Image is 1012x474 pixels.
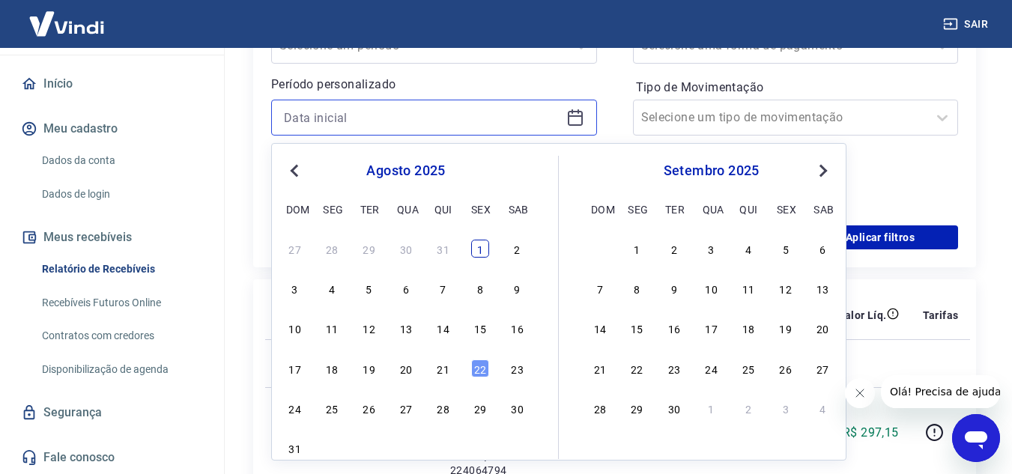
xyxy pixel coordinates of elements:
div: Choose domingo, 3 de agosto de 2025 [286,279,304,297]
div: Choose domingo, 17 de agosto de 2025 [286,359,304,377]
div: qui [434,200,452,218]
p: R$ 297,15 [843,424,899,442]
div: Choose quarta-feira, 20 de agosto de 2025 [397,359,415,377]
p: Valor Líq. [838,308,887,323]
div: Choose terça-feira, 26 de agosto de 2025 [360,399,378,417]
div: Choose quinta-feira, 21 de agosto de 2025 [434,359,452,377]
div: Choose quinta-feira, 7 de agosto de 2025 [434,279,452,297]
div: Choose terça-feira, 23 de setembro de 2025 [665,359,683,377]
p: Tarifas [923,308,959,323]
div: month 2025-08 [284,237,528,459]
div: Choose sábado, 20 de setembro de 2025 [813,319,831,337]
div: Choose quinta-feira, 2 de outubro de 2025 [739,399,757,417]
div: Choose sexta-feira, 15 de agosto de 2025 [471,319,489,337]
div: Choose quinta-feira, 4 de setembro de 2025 [434,439,452,457]
div: Choose domingo, 21 de setembro de 2025 [591,359,609,377]
div: Choose sábado, 9 de agosto de 2025 [509,279,527,297]
div: Choose terça-feira, 2 de setembro de 2025 [665,240,683,258]
div: Choose segunda-feira, 29 de setembro de 2025 [628,399,646,417]
img: Vindi [18,1,115,46]
div: Choose terça-feira, 16 de setembro de 2025 [665,319,683,337]
div: Choose quarta-feira, 6 de agosto de 2025 [397,279,415,297]
div: month 2025-09 [589,237,834,419]
div: Choose quinta-feira, 18 de setembro de 2025 [739,319,757,337]
a: Disponibilização de agenda [36,354,206,385]
div: Choose segunda-feira, 8 de setembro de 2025 [628,279,646,297]
div: Choose quarta-feira, 24 de setembro de 2025 [703,359,721,377]
div: ter [360,200,378,218]
div: Choose segunda-feira, 25 de agosto de 2025 [323,399,341,417]
div: Choose sexta-feira, 12 de setembro de 2025 [777,279,795,297]
span: Olá! Precisa de ajuda? [9,10,126,22]
div: Choose domingo, 31 de agosto de 2025 [286,439,304,457]
div: sab [813,200,831,218]
div: Choose terça-feira, 2 de setembro de 2025 [360,439,378,457]
div: Choose domingo, 31 de agosto de 2025 [591,240,609,258]
div: seg [323,200,341,218]
div: Choose sábado, 27 de setembro de 2025 [813,359,831,377]
div: Choose sábado, 23 de agosto de 2025 [509,359,527,377]
iframe: Mensagem da empresa [881,375,1000,408]
button: Next Month [814,162,832,180]
button: Aplicar filtros [802,225,958,249]
div: Choose quarta-feira, 27 de agosto de 2025 [397,399,415,417]
div: Choose sexta-feira, 1 de agosto de 2025 [471,240,489,258]
div: sex [777,200,795,218]
input: Data inicial [284,106,560,129]
label: Tipo de Movimentação [636,79,956,97]
div: Choose sexta-feira, 5 de setembro de 2025 [471,439,489,457]
div: Choose quarta-feira, 10 de setembro de 2025 [703,279,721,297]
p: Período personalizado [271,76,597,94]
div: Choose quinta-feira, 25 de setembro de 2025 [739,359,757,377]
div: dom [286,200,304,218]
div: ter [665,200,683,218]
div: Choose sábado, 4 de outubro de 2025 [813,399,831,417]
div: Choose quinta-feira, 14 de agosto de 2025 [434,319,452,337]
div: Choose quinta-feira, 11 de setembro de 2025 [739,279,757,297]
a: Recebíveis Futuros Online [36,288,206,318]
div: seg [628,200,646,218]
div: qui [739,200,757,218]
div: Choose sábado, 16 de agosto de 2025 [509,319,527,337]
div: Choose domingo, 10 de agosto de 2025 [286,319,304,337]
div: dom [591,200,609,218]
div: Choose quarta-feira, 3 de setembro de 2025 [397,439,415,457]
div: Choose segunda-feira, 28 de julho de 2025 [323,240,341,258]
div: sab [509,200,527,218]
div: Choose sexta-feira, 5 de setembro de 2025 [777,240,795,258]
div: Choose terça-feira, 29 de julho de 2025 [360,240,378,258]
div: Choose segunda-feira, 1 de setembro de 2025 [628,240,646,258]
div: Choose sábado, 13 de setembro de 2025 [813,279,831,297]
div: Choose sábado, 30 de agosto de 2025 [509,399,527,417]
div: sex [471,200,489,218]
div: agosto 2025 [284,162,528,180]
div: Choose quinta-feira, 4 de setembro de 2025 [739,240,757,258]
div: Choose terça-feira, 5 de agosto de 2025 [360,279,378,297]
div: Choose quinta-feira, 31 de julho de 2025 [434,240,452,258]
a: Dados da conta [36,145,206,176]
a: Início [18,67,206,100]
div: qua [397,200,415,218]
div: Choose quarta-feira, 3 de setembro de 2025 [703,240,721,258]
div: Choose quarta-feira, 17 de setembro de 2025 [703,319,721,337]
div: Choose segunda-feira, 15 de setembro de 2025 [628,319,646,337]
div: Choose sexta-feira, 8 de agosto de 2025 [471,279,489,297]
div: Choose sexta-feira, 26 de setembro de 2025 [777,359,795,377]
button: Meus recebíveis [18,221,206,254]
div: Choose sábado, 2 de agosto de 2025 [509,240,527,258]
a: Dados de login [36,179,206,210]
div: Choose segunda-feira, 1 de setembro de 2025 [323,439,341,457]
div: Choose sexta-feira, 22 de agosto de 2025 [471,359,489,377]
iframe: Fechar mensagem [845,378,875,408]
div: Choose segunda-feira, 11 de agosto de 2025 [323,319,341,337]
a: Contratos com credores [36,320,206,351]
div: Choose quarta-feira, 13 de agosto de 2025 [397,319,415,337]
a: Relatório de Recebíveis [36,254,206,285]
div: Choose terça-feira, 30 de setembro de 2025 [665,399,683,417]
div: qua [703,200,721,218]
div: Choose domingo, 28 de setembro de 2025 [591,399,609,417]
div: Choose domingo, 27 de julho de 2025 [286,240,304,258]
button: Meu cadastro [18,112,206,145]
iframe: Botão para abrir a janela de mensagens [952,414,1000,462]
div: Choose terça-feira, 12 de agosto de 2025 [360,319,378,337]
